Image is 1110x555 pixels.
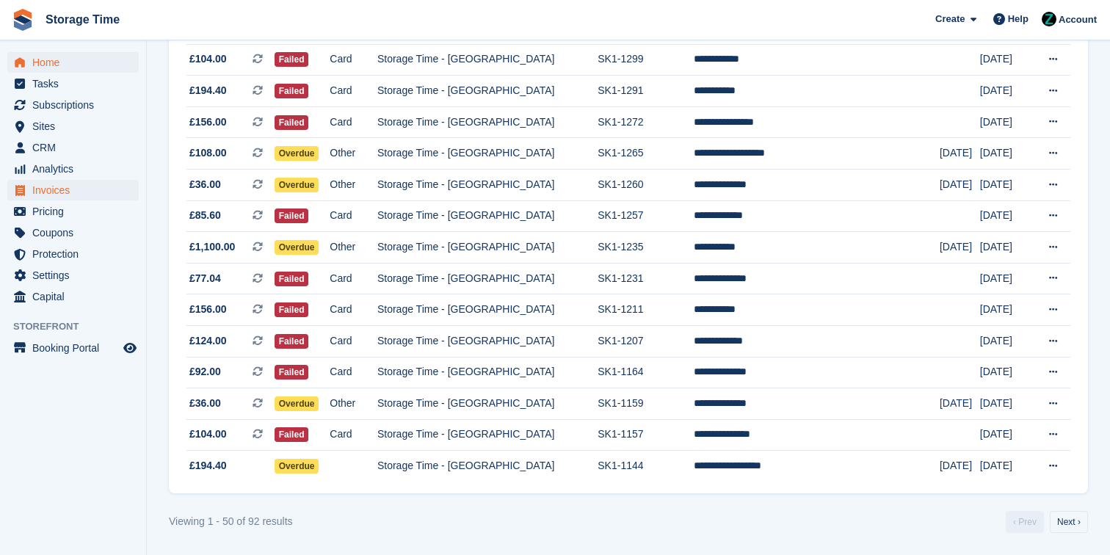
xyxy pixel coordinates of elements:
a: menu [7,116,139,137]
span: Invoices [32,180,120,200]
td: Storage Time - [GEOGRAPHIC_DATA] [377,138,598,170]
span: Subscriptions [32,95,120,115]
span: Overdue [275,396,319,411]
span: Capital [32,286,120,307]
td: SK1-1164 [598,357,694,388]
span: Failed [275,208,309,223]
span: Analytics [32,159,120,179]
span: Failed [275,84,309,98]
span: Failed [275,334,309,349]
span: Failed [275,52,309,67]
span: Overdue [275,459,319,474]
a: menu [7,52,139,73]
td: [DATE] [980,263,1032,294]
td: SK1-1291 [598,76,694,107]
td: Storage Time - [GEOGRAPHIC_DATA] [377,451,598,482]
td: Storage Time - [GEOGRAPHIC_DATA] [377,106,598,138]
td: [DATE] [980,76,1032,107]
span: Overdue [275,240,319,255]
td: SK1-1157 [598,419,694,451]
td: Other [330,169,377,200]
td: Storage Time - [GEOGRAPHIC_DATA] [377,44,598,76]
span: £36.00 [189,396,221,411]
td: [DATE] [980,419,1032,451]
td: [DATE] [980,388,1032,420]
td: SK1-1231 [598,263,694,294]
span: CRM [32,137,120,158]
span: Failed [275,365,309,380]
td: [DATE] [980,169,1032,200]
td: Card [330,357,377,388]
span: £77.04 [189,271,221,286]
td: Storage Time - [GEOGRAPHIC_DATA] [377,232,598,264]
a: menu [7,222,139,243]
span: Storefront [13,319,146,334]
img: stora-icon-8386f47178a22dfd0bd8f6a31ec36ba5ce8667c1dd55bd0f319d3a0aa187defe.svg [12,9,34,31]
a: menu [7,180,139,200]
div: Viewing 1 - 50 of 92 results [169,514,293,529]
td: SK1-1207 [598,325,694,357]
img: Zain Sarwar [1042,12,1056,26]
td: [DATE] [980,294,1032,326]
td: [DATE] [940,138,980,170]
td: Card [330,294,377,326]
td: Storage Time - [GEOGRAPHIC_DATA] [377,357,598,388]
td: Storage Time - [GEOGRAPHIC_DATA] [377,419,598,451]
td: [DATE] [980,451,1032,482]
span: Home [32,52,120,73]
span: Coupons [32,222,120,243]
span: £156.00 [189,302,227,317]
a: menu [7,338,139,358]
span: Failed [275,272,309,286]
td: SK1-1260 [598,169,694,200]
span: £108.00 [189,145,227,161]
span: Sites [32,116,120,137]
td: [DATE] [940,169,980,200]
td: [DATE] [940,232,980,264]
td: SK1-1211 [598,294,694,326]
td: Storage Time - [GEOGRAPHIC_DATA] [377,169,598,200]
span: Help [1008,12,1029,26]
td: Storage Time - [GEOGRAPHIC_DATA] [377,325,598,357]
td: Card [330,325,377,357]
td: [DATE] [980,357,1032,388]
td: Card [330,200,377,232]
td: SK1-1265 [598,138,694,170]
a: Previous [1006,511,1044,533]
span: Tasks [32,73,120,94]
span: Account [1059,12,1097,27]
span: Failed [275,427,309,442]
span: £104.00 [189,51,227,67]
span: £124.00 [189,333,227,349]
td: Card [330,76,377,107]
td: SK1-1235 [598,232,694,264]
span: £92.00 [189,364,221,380]
span: £194.40 [189,458,227,474]
a: Storage Time [40,7,126,32]
td: Storage Time - [GEOGRAPHIC_DATA] [377,294,598,326]
td: SK1-1257 [598,200,694,232]
td: Card [330,419,377,451]
span: Failed [275,115,309,130]
span: Create [935,12,965,26]
td: SK1-1159 [598,388,694,420]
span: Protection [32,244,120,264]
td: Other [330,388,377,420]
td: [DATE] [980,232,1032,264]
a: menu [7,201,139,222]
td: Card [330,263,377,294]
td: [DATE] [940,388,980,420]
a: menu [7,159,139,179]
a: menu [7,95,139,115]
td: [DATE] [980,200,1032,232]
span: £156.00 [189,115,227,130]
span: Booking Portal [32,338,120,358]
a: Preview store [121,339,139,357]
td: [DATE] [980,44,1032,76]
span: £36.00 [189,177,221,192]
td: Card [330,106,377,138]
td: SK1-1272 [598,106,694,138]
td: SK1-1299 [598,44,694,76]
td: SK1-1144 [598,451,694,482]
a: menu [7,265,139,286]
